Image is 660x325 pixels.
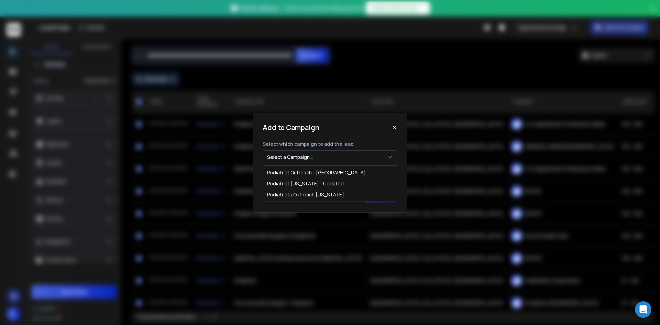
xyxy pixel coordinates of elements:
h1: Add to Campaign [263,123,319,132]
p: Select which campaign to add the lead [263,141,397,148]
button: Select a Campaign... [263,150,397,164]
div: Open Intercom Messenger [635,301,651,318]
div: Podiatrist Outreach - [GEOGRAPHIC_DATA] [267,169,366,176]
div: Podiatrists Outreach [US_STATE] [267,191,344,198]
div: Podiatrist [US_STATE] - Updated [267,180,344,187]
